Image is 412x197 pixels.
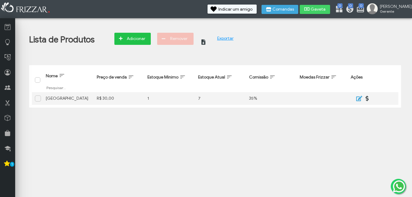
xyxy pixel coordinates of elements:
img: whatsapp.png [392,179,406,194]
span: 0 [348,3,353,8]
span: Moedas Frizzar [300,75,329,80]
button: Gaveta [300,5,330,14]
button: Adicionar [114,33,151,45]
th: Nome: activate to sort column ascending [43,68,93,92]
a: 0 [346,5,352,15]
a: 0 [356,5,362,15]
div: R$ 30,00 [97,96,141,101]
button: ui-button [363,94,372,103]
div: 35% [249,96,294,101]
h1: Lista de Produtos [29,34,95,45]
button: Comandas [262,5,298,14]
a: Exportar [217,36,234,41]
span: 1 [10,162,14,167]
th: Comissão: activate to sort column ascending [246,68,297,92]
button: ui-button [200,33,214,46]
span: Comandas [272,7,294,12]
span: Nome [46,73,58,78]
span: Comissão [249,75,268,80]
th: Estoque Atual: activate to sort column ascending [195,68,246,92]
th: Ações [348,68,398,92]
span: Ações [351,75,363,80]
span: ui-button [358,94,359,103]
span: Gaveta [311,7,326,12]
button: Indicar um amigo [208,5,257,14]
th: Estoque Minimo: activate to sort column ascending [144,68,195,92]
button: ui-button [354,94,363,103]
div: 1 [147,96,192,101]
span: Estoque Atual [198,75,225,80]
th: Preço de venda: activate to sort column ascending [94,68,144,92]
span: Adicionar [125,34,147,43]
span: Indicar um amigo [218,7,252,12]
div: Selecionar tudo [35,78,39,81]
div: [GEOGRAPHIC_DATA] [46,96,90,101]
a: 0 [335,5,341,15]
span: [PERSON_NAME] [380,4,407,9]
td: 7 [195,92,246,105]
span: Gerente [380,9,407,14]
span: Estoque Minimo [147,75,178,80]
span: 0 [359,3,364,8]
span: Preço de venda [97,75,127,80]
th: Moedas Frizzar: activate to sort column ascending [297,68,347,92]
a: [PERSON_NAME] Gerente [367,3,409,15]
span: 0 [337,3,343,8]
span: ui-button [204,35,209,44]
input: Pesquisar... [46,85,90,90]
